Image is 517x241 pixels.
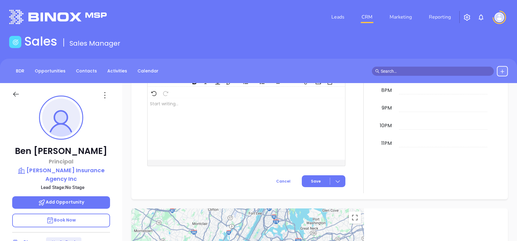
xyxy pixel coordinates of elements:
[148,87,159,98] span: Undo
[134,66,162,76] a: Calendar
[381,68,490,75] input: Search…
[104,66,131,76] a: Activities
[46,217,76,223] span: Book Now
[380,140,393,147] div: 11pm
[31,66,69,76] a: Opportunities
[426,11,453,23] a: Reporting
[72,66,101,76] a: Contacts
[70,39,120,48] span: Sales Manager
[42,99,80,137] img: profile-user
[24,34,57,49] h1: Sales
[265,175,302,187] button: Cancel
[302,175,345,187] button: Save
[349,211,361,224] button: Toggle fullscreen view
[12,166,110,183] a: [PERSON_NAME] Insurance Agency Inc
[12,157,110,166] p: Principal
[12,146,110,157] p: Ben [PERSON_NAME]
[477,14,485,21] img: iconNotification
[329,11,347,23] a: Leads
[359,11,375,23] a: CRM
[387,11,414,23] a: Marketing
[379,122,393,129] div: 10pm
[463,14,471,21] img: iconSetting
[38,199,84,205] span: Add Opportunity
[375,69,380,73] span: search
[311,179,321,184] span: Save
[380,87,393,94] div: 8pm
[494,12,504,22] img: user
[15,183,110,191] p: Lead Stage: No Stage
[159,87,170,98] span: Redo
[12,66,28,76] a: BDR
[380,104,393,112] div: 9pm
[276,179,291,184] span: Cancel
[9,10,107,24] img: logo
